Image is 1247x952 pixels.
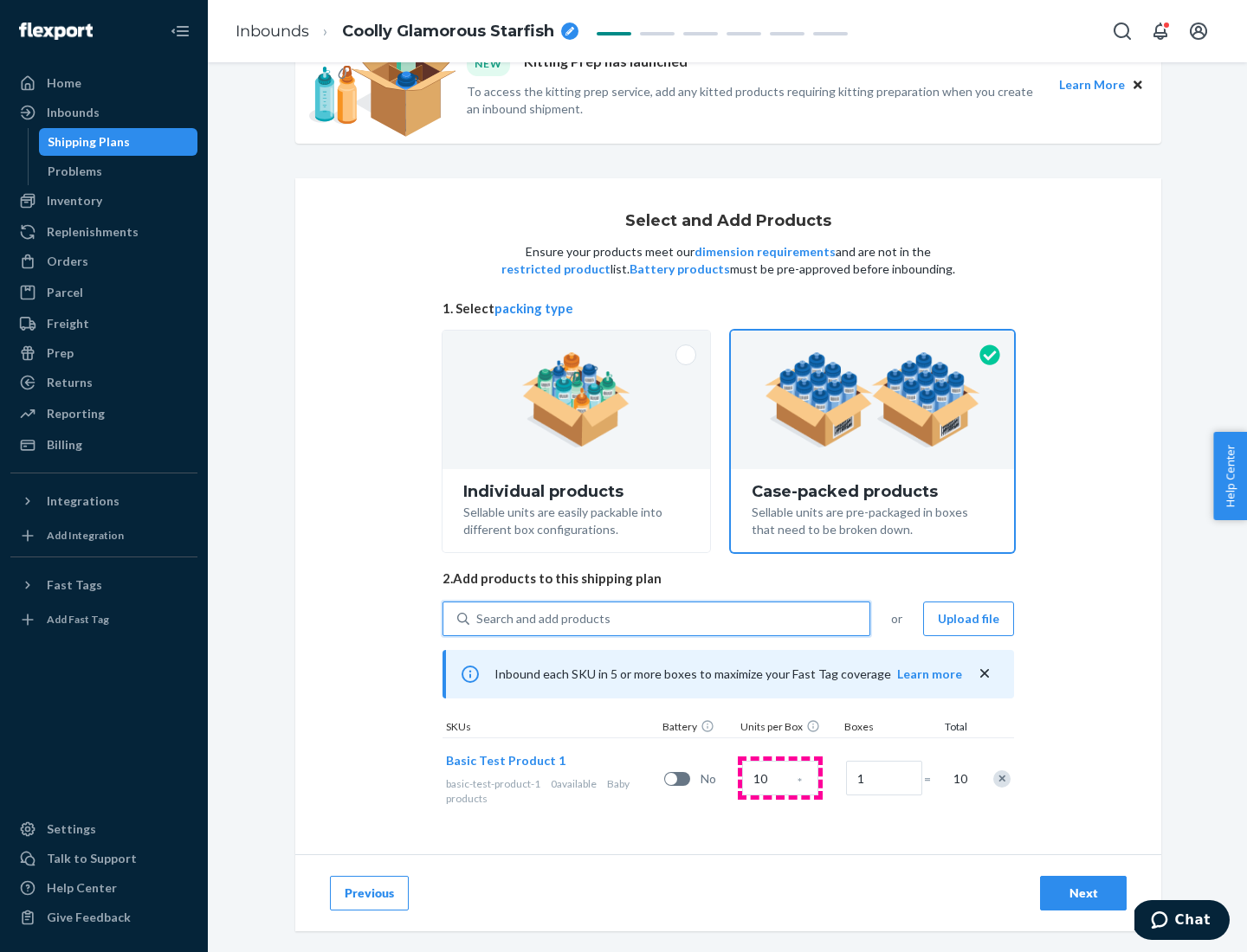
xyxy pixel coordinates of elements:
[10,369,197,396] a: Returns
[1128,75,1147,94] button: Close
[10,904,197,931] button: Give Feedback
[10,571,197,599] button: Fast Tags
[10,487,197,515] button: Integrations
[443,719,659,737] div: SKUs
[342,21,554,43] span: Coolly Glamorous Starfish
[330,876,409,910] button: Previous
[236,22,309,41] a: Inbounds
[10,218,197,246] a: Replenishments
[846,761,922,795] input: Number of boxes
[10,99,197,126] a: Inbounds
[10,279,197,306] a: Parcel
[446,777,540,790] span: basic-test-product-1
[10,606,197,634] a: Add Fast Tag
[446,752,565,769] button: Basic Test Product 1
[976,665,993,683] button: close
[10,400,197,428] a: Reporting
[39,128,198,156] a: Shipping Plans
[10,845,197,872] button: Talk to Support
[47,74,81,92] div: Home
[897,666,962,683] button: Learn more
[19,23,93,40] img: Flexport logo
[1143,14,1178,48] button: Open notifications
[923,601,1014,636] button: Upload file
[993,770,1011,788] div: Remove Item
[551,777,597,790] span: 0 available
[47,528,124,543] div: Add Integration
[47,909,131,926] div: Give Feedback
[47,192,102,209] div: Inventory
[47,492,120,510] div: Integrations
[47,315,89,332] div: Freight
[10,187,197,215] a: Inventory
[10,815,197,843] a: Settings
[463,500,689,538] div: Sellable units are easily packable into different box configurations.
[1181,14,1216,48] button: Open account menu
[48,133,130,151] div: Shipping Plans
[950,770,967,788] span: 10
[446,776,657,806] div: Baby products
[742,761,818,795] input: Case Quantity
[737,719,841,737] div: Units per Box
[10,339,197,367] a: Prep
[10,69,197,97] a: Home
[47,223,139,241] div: Replenishments
[10,248,197,275] a: Orders
[47,820,96,838] div: Settings
[494,299,573,318] button: packing type
[47,405,105,422] div: Reporting
[500,243,957,278] p: Ensure your products meet our and are not in the list. must be pre-approved before inbounding.
[47,850,137,867] div: Talk to Support
[524,52,688,75] p: Kitting Prep has launched
[47,104,100,121] div: Inbounds
[47,284,83,301] div: Parcel
[10,522,197,550] a: Add Integration
[467,83,1043,118] p: To access the kitting prep service, add any kitted products requiring kitting preparation when yo...
[924,770,941,788] span: =
[47,253,88,270] div: Orders
[443,569,1014,588] span: 2. Add products to this shipping plan
[625,213,831,230] h1: Select and Add Products
[1059,75,1125,94] button: Learn More
[841,719,927,737] div: Boxes
[463,483,689,500] div: Individual products
[927,719,971,737] div: Total
[163,14,197,48] button: Close Navigation
[48,163,102,180] div: Problems
[522,352,630,447] img: individual-pack.facf35554cb0f1810c75b2bd6df2d64e.png
[446,753,565,768] span: Basic Test Product 1
[701,770,735,788] span: No
[1134,900,1230,943] iframe: Opens a widget where you can chat to one of our agents
[47,374,93,391] div: Returns
[47,436,82,453] div: Billing
[467,52,510,75] div: NEW
[10,431,197,459] a: Billing
[1213,432,1247,520] button: Help Center
[1055,884,1112,902] div: Next
[47,879,117,897] div: Help Center
[222,6,592,57] ol: breadcrumbs
[39,158,198,185] a: Problems
[752,483,993,500] div: Case-packed products
[630,261,730,278] button: Battery products
[765,352,980,447] img: case-pack.59cecea509d18c883b923b81aeac6d0b.png
[1040,876,1127,910] button: Next
[476,610,611,627] div: Search and add products
[752,500,993,538] div: Sellable units are pre-packaged in boxes that need to be broken down.
[443,650,1014,698] div: Inbound each SKU in 5 or more boxes to maximize your Fast Tag coverage
[695,243,836,261] button: dimension requirements
[443,299,1014,318] span: 1. Select
[501,261,611,278] button: restricted product
[47,344,74,362] div: Prep
[891,610,902,627] span: or
[659,719,737,737] div: Battery
[10,310,197,338] a: Freight
[1105,14,1140,48] button: Open Search Box
[47,612,109,627] div: Add Fast Tag
[10,874,197,902] a: Help Center
[47,576,102,594] div: Fast Tags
